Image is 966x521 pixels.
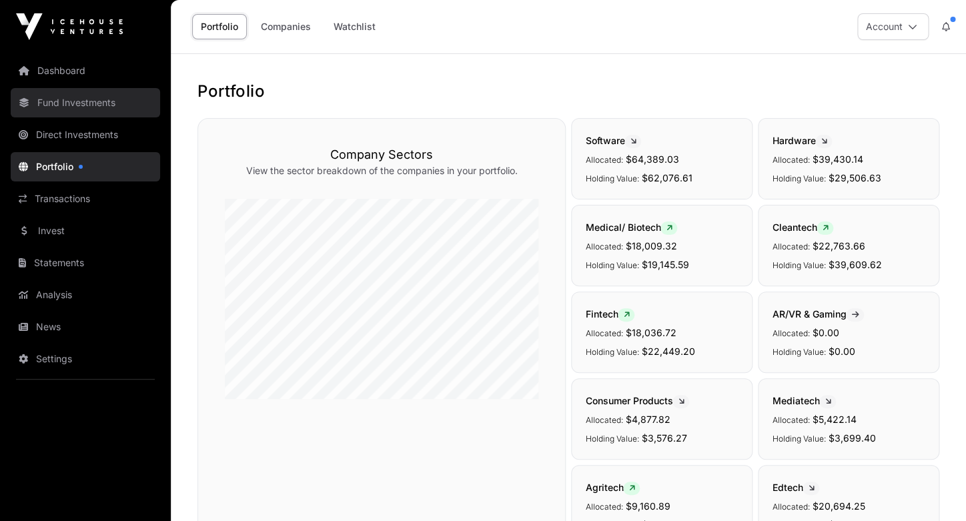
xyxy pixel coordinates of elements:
[585,347,638,357] span: Holding Value:
[585,135,641,146] span: Software
[585,308,634,320] span: Fintech
[192,14,247,39] a: Portfolio
[252,14,320,39] a: Companies
[197,81,939,102] h1: Portfolio
[772,241,809,251] span: Allocated:
[828,259,881,270] span: $39,609.62
[585,173,638,183] span: Holding Value:
[857,13,929,40] button: Account
[772,502,809,512] span: Allocated:
[585,395,689,406] span: Consumer Products
[625,500,670,512] span: $9,160.89
[812,153,863,165] span: $39,430.14
[625,414,670,425] span: $4,877.82
[772,135,832,146] span: Hardware
[772,173,825,183] span: Holding Value:
[772,328,809,338] span: Allocated:
[585,328,622,338] span: Allocated:
[772,395,836,406] span: Mediatech
[625,327,676,338] span: $18,036.72
[828,432,875,444] span: $3,699.40
[585,415,622,425] span: Allocated:
[11,120,160,149] a: Direct Investments
[585,482,640,493] span: Agritech
[772,308,864,320] span: AR/VR & Gaming
[16,13,123,40] img: Icehouse Ventures Logo
[812,500,865,512] span: $20,694.25
[625,240,676,251] span: $18,009.32
[11,312,160,342] a: News
[812,240,865,251] span: $22,763.66
[11,280,160,310] a: Analysis
[585,241,622,251] span: Allocated:
[772,260,825,270] span: Holding Value:
[641,432,686,444] span: $3,576.27
[641,259,688,270] span: $19,145.59
[812,327,839,338] span: $0.00
[11,152,160,181] a: Portfolio
[641,346,694,357] span: $22,449.20
[625,153,678,165] span: $64,389.03
[828,172,881,183] span: $29,506.63
[772,482,819,493] span: Edtech
[585,221,677,233] span: Medical/ Biotech
[585,502,622,512] span: Allocated:
[225,145,538,164] h3: Company Sectors
[585,155,622,165] span: Allocated:
[772,415,809,425] span: Allocated:
[828,346,855,357] span: $0.00
[899,457,966,521] iframe: Chat Widget
[11,248,160,278] a: Statements
[641,172,692,183] span: $62,076.61
[11,88,160,117] a: Fund Investments
[812,414,856,425] span: $5,422.14
[772,434,825,444] span: Holding Value:
[585,260,638,270] span: Holding Value:
[11,216,160,245] a: Invest
[11,344,160,374] a: Settings
[225,164,538,177] p: View the sector breakdown of the companies in your portfolio.
[585,434,638,444] span: Holding Value:
[772,347,825,357] span: Holding Value:
[772,221,833,233] span: Cleantech
[11,184,160,213] a: Transactions
[11,56,160,85] a: Dashboard
[325,14,384,39] a: Watchlist
[772,155,809,165] span: Allocated:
